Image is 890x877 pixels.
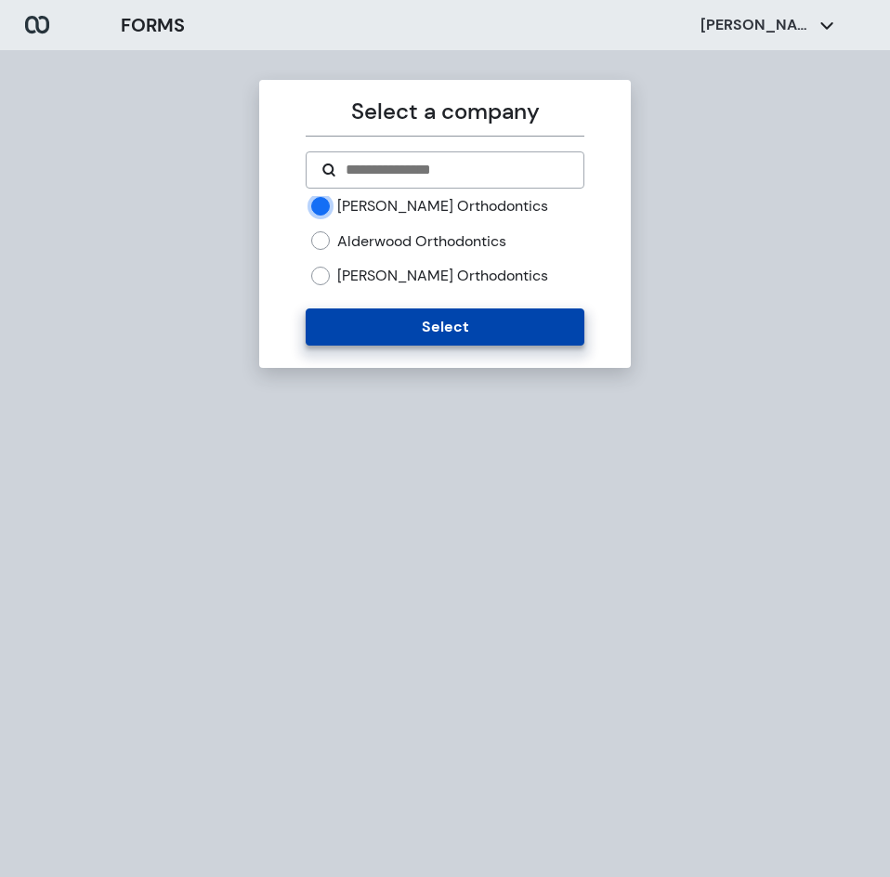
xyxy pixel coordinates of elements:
[337,231,506,252] label: Alderwood Orthodontics
[337,266,548,286] label: [PERSON_NAME] Orthodontics
[337,196,548,216] label: [PERSON_NAME] Orthodontics
[306,308,583,346] button: Select
[121,11,185,39] h3: FORMS
[700,15,812,35] p: [PERSON_NAME]
[344,159,568,181] input: Search
[306,95,583,128] p: Select a company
